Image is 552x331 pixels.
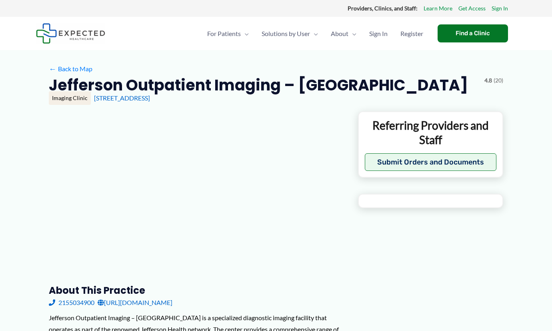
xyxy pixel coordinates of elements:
[438,24,508,42] a: Find a Clinic
[458,3,486,14] a: Get Access
[201,20,255,48] a: For PatientsMenu Toggle
[49,297,94,309] a: 2155034900
[94,94,150,102] a: [STREET_ADDRESS]
[49,75,468,95] h2: Jefferson Outpatient Imaging – [GEOGRAPHIC_DATA]
[484,75,492,86] span: 4.8
[400,20,423,48] span: Register
[49,91,91,105] div: Imaging Clinic
[262,20,310,48] span: Solutions by User
[201,20,430,48] nav: Primary Site Navigation
[363,20,394,48] a: Sign In
[98,297,172,309] a: [URL][DOMAIN_NAME]
[255,20,324,48] a: Solutions by UserMenu Toggle
[207,20,241,48] span: For Patients
[49,284,345,297] h3: About this practice
[241,20,249,48] span: Menu Toggle
[494,75,503,86] span: (20)
[36,23,105,44] img: Expected Healthcare Logo - side, dark font, small
[49,63,92,75] a: ←Back to Map
[492,3,508,14] a: Sign In
[424,3,452,14] a: Learn More
[331,20,348,48] span: About
[365,118,496,147] p: Referring Providers and Staff
[49,65,56,72] span: ←
[394,20,430,48] a: Register
[369,20,388,48] span: Sign In
[348,5,418,12] strong: Providers, Clinics, and Staff:
[348,20,356,48] span: Menu Toggle
[310,20,318,48] span: Menu Toggle
[365,153,496,171] button: Submit Orders and Documents
[324,20,363,48] a: AboutMenu Toggle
